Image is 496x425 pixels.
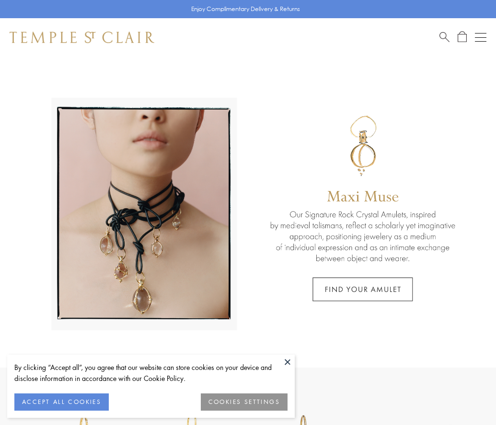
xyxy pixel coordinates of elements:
div: By clicking “Accept all”, you agree that our website can store cookies on your device and disclos... [14,362,288,384]
a: Search [439,31,450,43]
button: COOKIES SETTINGS [201,393,288,411]
img: Temple St. Clair [10,32,154,43]
button: Open navigation [475,32,486,43]
p: Enjoy Complimentary Delivery & Returns [191,4,300,14]
button: ACCEPT ALL COOKIES [14,393,109,411]
a: Open Shopping Bag [458,31,467,43]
